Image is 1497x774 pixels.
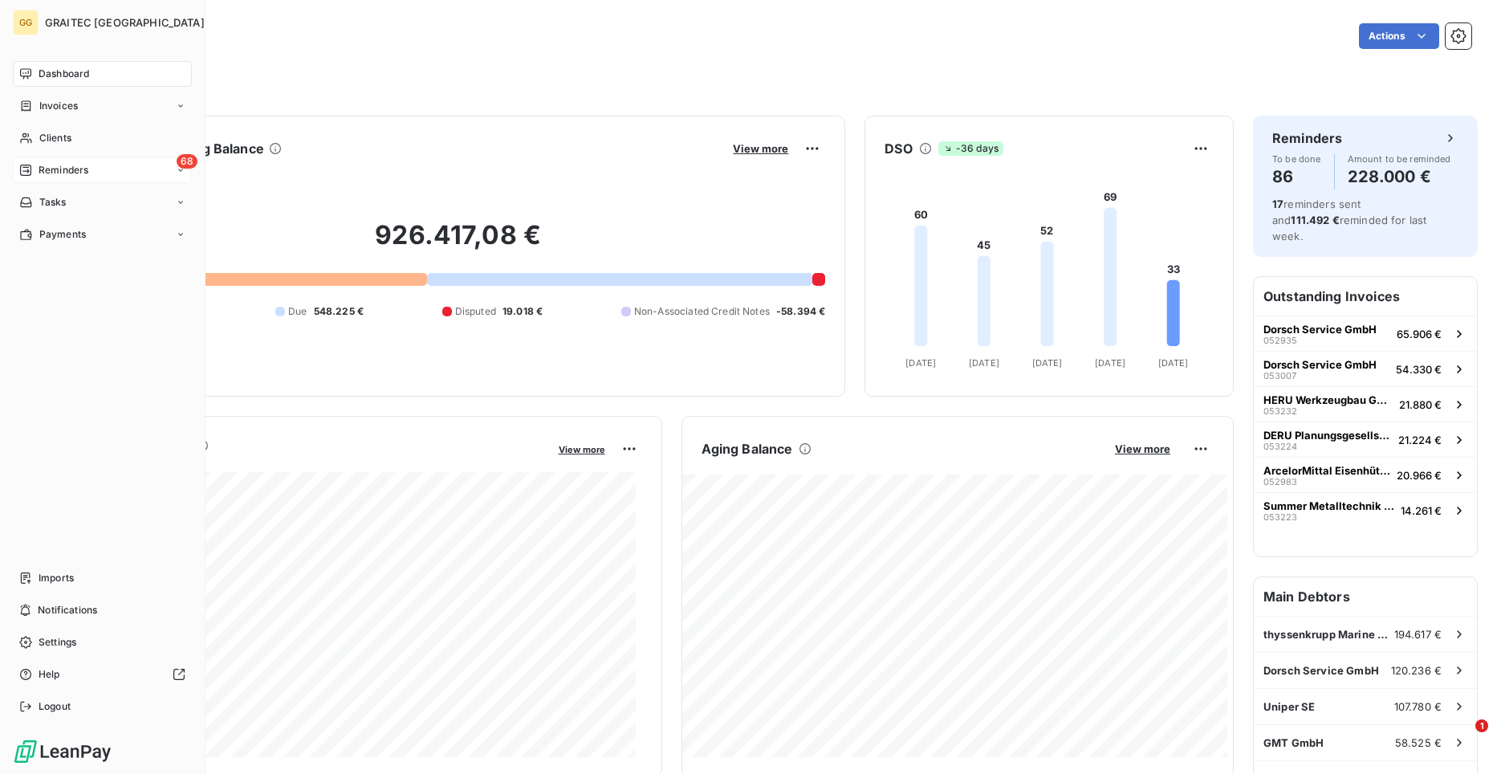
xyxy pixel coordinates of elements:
[13,10,39,35] div: GG
[13,157,192,183] a: 68Reminders
[13,565,192,591] a: Imports
[39,195,67,210] span: Tasks
[39,131,71,145] span: Clients
[554,442,610,456] button: View more
[39,699,71,714] span: Logout
[1263,442,1297,451] span: 053224
[39,667,60,682] span: Help
[1095,357,1125,369] tspan: [DATE]
[39,227,86,242] span: Payments
[13,739,112,764] img: Logo LeanPay
[1263,393,1393,406] span: HERU Werkzeugbau GmbH & Co. KG
[1254,422,1477,457] button: DERU Planungsgesellschaft für Energie-,05322421.224 €
[502,304,543,319] span: 19.018 €
[288,304,307,319] span: Due
[938,141,1003,156] span: -36 days
[1254,386,1477,422] button: HERU Werkzeugbau GmbH & Co. KG05323221.880 €
[1263,664,1379,677] span: Dorsch Service GmbH
[39,99,78,113] span: Invoices
[177,154,197,169] span: 68
[39,163,88,177] span: Reminders
[1254,277,1477,316] h6: Outstanding Invoices
[1032,357,1063,369] tspan: [DATE]
[1254,351,1477,386] button: Dorsch Service GmbH05300754.330 €
[1272,198,1426,242] span: reminders sent and reminded for last week.
[1291,214,1339,226] span: 111.492 €
[1348,154,1451,164] span: Amount to be reminded
[91,219,825,267] h2: 926.417,08 €
[728,141,793,156] button: View more
[1263,499,1394,512] span: Summer Metalltechnik GmbH
[1263,371,1296,381] span: 053007
[1254,577,1477,616] h6: Main Debtors
[634,304,770,319] span: Non-Associated Credit Notes
[13,93,192,119] a: Invoices
[1263,429,1392,442] span: DERU Planungsgesellschaft für Energie-,
[1399,398,1442,411] span: 21.880 €
[38,603,97,617] span: Notifications
[39,635,76,650] span: Settings
[39,67,89,81] span: Dashboard
[13,189,192,215] a: Tasks
[314,304,364,319] span: 548.225 €
[1263,336,1297,345] span: 052935
[1158,357,1189,369] tspan: [DATE]
[13,125,192,151] a: Clients
[1397,469,1442,482] span: 20.966 €
[906,357,937,369] tspan: [DATE]
[1110,442,1175,456] button: View more
[1398,434,1442,446] span: 21.224 €
[1475,719,1488,732] span: 1
[1391,664,1442,677] span: 120.236 €
[1263,736,1324,749] span: GMT GmbH
[885,139,912,158] h6: DSO
[1396,363,1442,376] span: 54.330 €
[702,439,793,458] h6: Aging Balance
[1401,504,1442,517] span: 14.261 €
[91,455,547,472] span: Monthly Revenue
[1254,492,1477,528] button: Summer Metalltechnik GmbH05322314.261 €
[1272,128,1342,148] h6: Reminders
[1263,406,1297,416] span: 053232
[1263,628,1394,641] span: thyssenkrupp Marine Systems GmbH
[1394,628,1442,641] span: 194.617 €
[39,571,74,585] span: Imports
[1263,358,1377,371] span: Dorsch Service GmbH
[559,444,605,455] span: View more
[1263,477,1297,487] span: 052983
[1263,700,1315,713] span: Uniper SE
[1272,198,1283,210] span: 17
[1254,457,1477,492] button: ArcelorMittal Eisenhüttenstadt GmbH05298320.966 €
[1115,442,1170,455] span: View more
[45,16,205,29] span: GRAITEC [GEOGRAPHIC_DATA]
[1254,316,1477,351] button: Dorsch Service GmbH05293565.906 €
[1263,323,1377,336] span: Dorsch Service GmbH
[13,629,192,655] a: Settings
[1397,328,1442,340] span: 65.906 €
[455,304,496,319] span: Disputed
[13,662,192,687] a: Help
[1348,164,1451,189] h4: 228.000 €
[1359,23,1439,49] button: Actions
[776,304,825,319] span: -58.394 €
[1272,164,1321,189] h4: 86
[1272,154,1321,164] span: To be done
[733,142,788,155] span: View more
[1394,700,1442,713] span: 107.780 €
[1263,512,1297,522] span: 053223
[13,61,192,87] a: Dashboard
[13,222,192,247] a: Payments
[1442,719,1481,758] iframe: Intercom live chat
[1263,464,1390,477] span: ArcelorMittal Eisenhüttenstadt GmbH
[969,357,999,369] tspan: [DATE]
[1395,736,1442,749] span: 58.525 €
